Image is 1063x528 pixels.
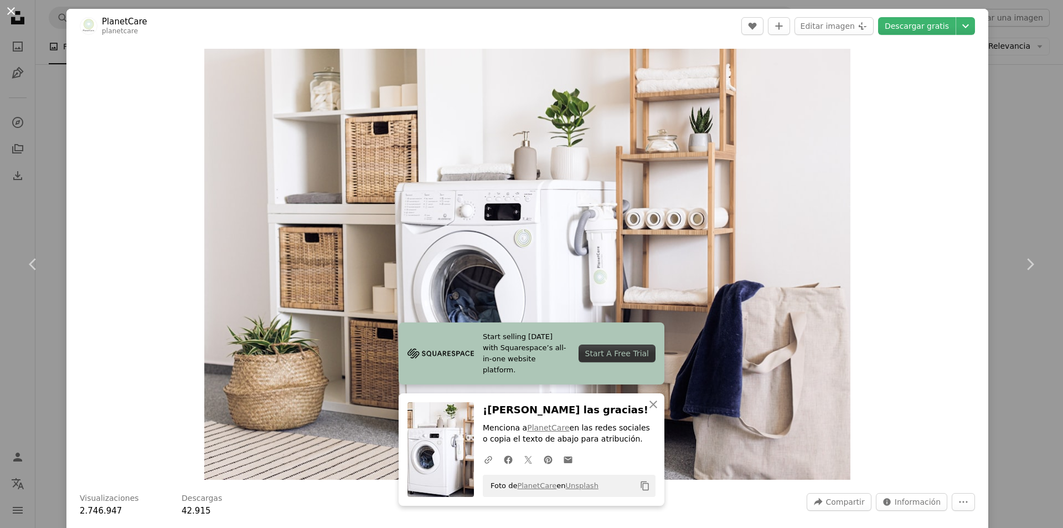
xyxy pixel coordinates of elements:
p: Menciona a en las redes sociales o copia el texto de abajo para atribución. [483,423,656,445]
a: Siguiente [997,211,1063,317]
a: Start selling [DATE] with Squarespace’s all-in-one website platform.Start A Free Trial [399,322,664,385]
button: Más acciones [952,493,975,511]
button: Estadísticas sobre esta imagen [876,493,947,511]
button: Elegir el tamaño de descarga [956,17,975,35]
a: Descargar gratis [878,17,956,35]
a: PlanetCare [102,16,147,27]
span: 2.746.947 [80,506,122,516]
button: Añade a la colección [768,17,790,35]
span: 42.915 [182,506,211,516]
button: Me gusta [741,17,763,35]
button: Editar imagen [794,17,874,35]
a: PlanetCare [517,481,556,490]
span: Foto de en [485,477,598,495]
h3: ¡[PERSON_NAME] las gracias! [483,402,656,418]
a: PlanetCare [527,423,569,432]
button: Compartir esta imagen [807,493,871,511]
a: Comparte en Facebook [498,448,518,470]
h3: Visualizaciones [80,493,139,504]
span: Start selling [DATE] with Squarespace’s all-in-one website platform. [483,331,570,376]
a: Comparte por correo electrónico [558,448,578,470]
button: Ampliar en esta imagen [204,49,850,480]
img: file-1705255347840-230a6ab5bca9image [407,345,474,362]
a: Comparte en Pinterest [538,448,558,470]
img: Ve al perfil de PlanetCare [80,17,97,35]
button: Copiar al portapapeles [636,476,654,495]
span: Información [895,494,941,510]
span: Compartir [825,494,864,510]
a: Comparte en Twitter [518,448,538,470]
div: Start A Free Trial [579,345,656,362]
h3: Descargas [182,493,222,504]
a: planetcare [102,27,138,35]
img: lavadora de carga frontal blanca [204,49,850,480]
a: Unsplash [566,481,598,490]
